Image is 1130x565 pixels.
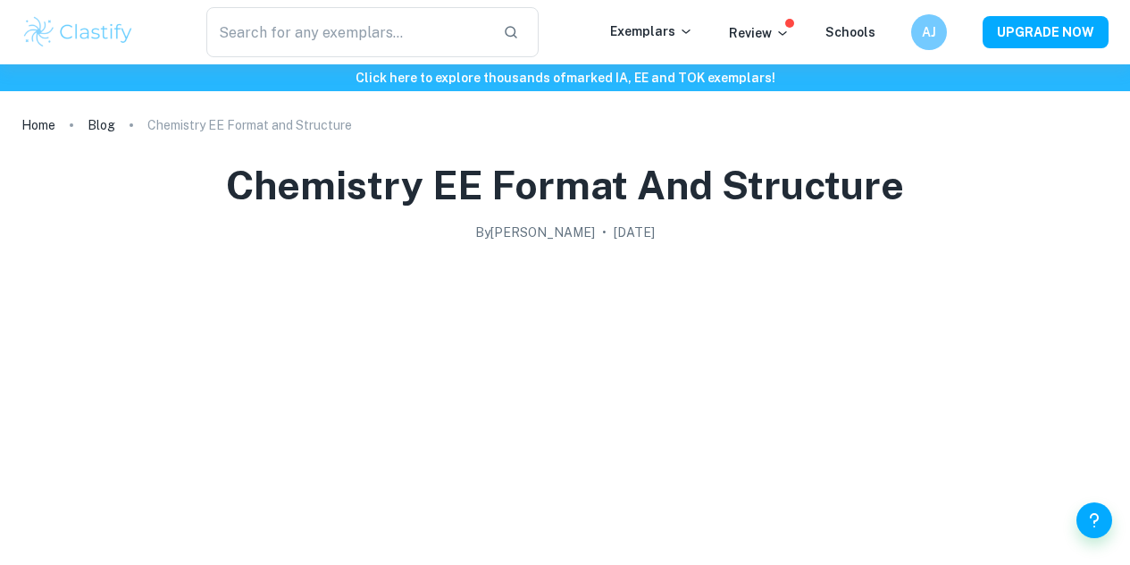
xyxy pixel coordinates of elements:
[88,113,115,138] a: Blog
[1076,502,1112,538] button: Help and Feedback
[729,23,790,43] p: Review
[825,25,875,39] a: Schools
[147,115,352,135] p: Chemistry EE Format and Structure
[4,68,1126,88] h6: Click here to explore thousands of marked IA, EE and TOK exemplars !
[610,21,693,41] p: Exemplars
[21,113,55,138] a: Home
[206,7,489,57] input: Search for any exemplars...
[21,14,135,50] img: Clastify logo
[983,16,1109,48] button: UPGRADE NOW
[602,223,607,242] p: •
[614,223,655,242] h2: [DATE]
[475,223,595,242] h2: By [PERSON_NAME]
[919,22,940,42] h6: AJ
[226,159,904,212] h1: Chemistry EE Format and Structure
[911,14,947,50] button: AJ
